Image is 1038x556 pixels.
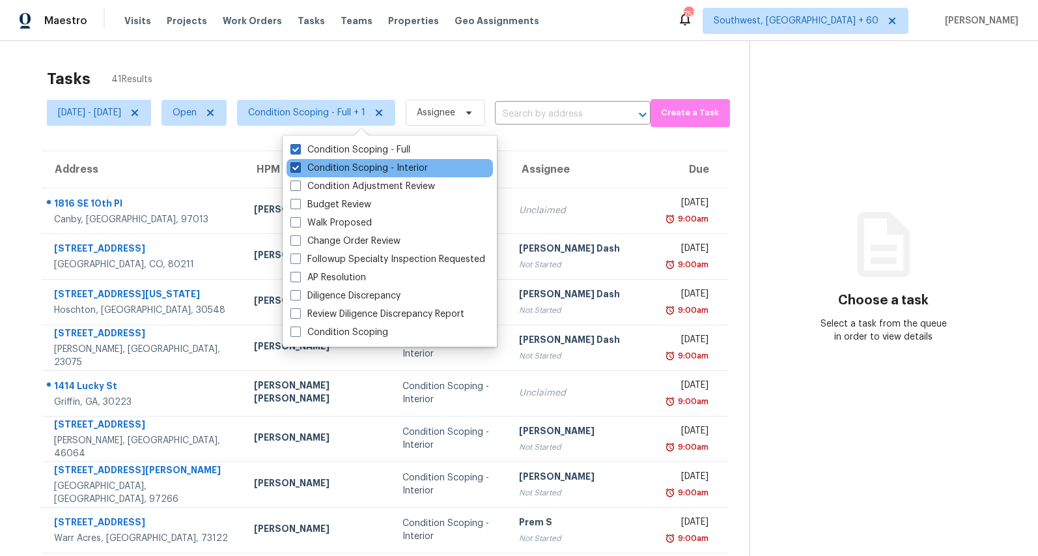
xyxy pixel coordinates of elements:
[254,340,382,356] div: [PERSON_NAME]
[509,151,658,188] th: Assignee
[290,198,371,211] label: Budget Review
[111,73,152,86] span: 41 Results
[634,106,652,124] button: Open
[290,235,400,248] label: Change Order Review
[402,334,498,360] div: Condition Scoping - Interior
[248,106,365,119] span: Condition Scoping - Full + 1
[668,516,708,532] div: [DATE]
[417,106,455,119] span: Assignee
[54,396,233,409] div: Griffin, GA, 30223
[519,287,647,304] div: [PERSON_NAME] Dash
[54,327,233,343] div: [STREET_ADDRESS]
[519,333,647,349] div: [PERSON_NAME] Dash
[657,106,723,121] span: Create a Task
[519,304,647,317] div: Not Started
[42,151,244,188] th: Address
[402,471,498,497] div: Condition Scoping - Interior
[455,14,539,27] span: Geo Assignments
[519,349,647,362] div: Not Started
[223,14,282,27] span: Work Orders
[668,470,708,486] div: [DATE]
[675,395,708,408] div: 9:00am
[54,516,233,532] div: [STREET_ADDRESS]
[54,304,233,317] div: Hoschton, [GEOGRAPHIC_DATA], 30548
[665,349,675,362] img: Overdue Alarm Icon
[665,304,675,317] img: Overdue Alarm Icon
[290,253,485,266] label: Followup Specialty Inspection Requested
[402,380,498,406] div: Condition Scoping - Interior
[254,203,382,219] div: [PERSON_NAME]
[675,532,708,545] div: 9:00am
[675,441,708,454] div: 9:00am
[290,162,428,175] label: Condition Scoping - Interior
[651,99,730,127] button: Create a Task
[54,258,233,271] div: [GEOGRAPHIC_DATA], CO, 80211
[519,424,647,441] div: [PERSON_NAME]
[402,426,498,452] div: Condition Scoping - Interior
[254,431,382,447] div: [PERSON_NAME]
[54,343,233,369] div: [PERSON_NAME], [GEOGRAPHIC_DATA], 23075
[124,14,151,27] span: Visits
[665,212,675,226] img: Overdue Alarm Icon
[54,213,233,226] div: Canby, [GEOGRAPHIC_DATA], 97013
[519,258,647,271] div: Not Started
[44,14,87,27] span: Maestro
[675,304,708,317] div: 9:00am
[519,532,647,545] div: Not Started
[519,516,647,532] div: Prem S
[254,379,382,408] div: [PERSON_NAME] [PERSON_NAME]
[684,8,693,21] div: 753
[54,242,233,258] div: [STREET_ADDRESS]
[244,151,393,188] th: HPM
[675,258,708,271] div: 9:00am
[167,14,207,27] span: Projects
[58,106,121,119] span: [DATE] - [DATE]
[665,441,675,454] img: Overdue Alarm Icon
[675,212,708,226] div: 9:00am
[54,287,233,304] div: [STREET_ADDRESS][US_STATE]
[173,106,197,119] span: Open
[54,463,233,480] div: [STREET_ADDRESS][PERSON_NAME]
[290,180,435,193] label: Condition Adjustment Review
[675,486,708,499] div: 9:00am
[668,424,708,441] div: [DATE]
[298,16,325,25] span: Tasks
[668,287,708,304] div: [DATE]
[665,395,675,408] img: Overdue Alarm Icon
[668,379,708,395] div: [DATE]
[254,294,382,310] div: [PERSON_NAME]
[47,72,91,85] h2: Tasks
[668,333,708,349] div: [DATE]
[838,294,929,307] h3: Choose a task
[54,532,233,545] div: Warr Acres, [GEOGRAPHIC_DATA], 73122
[940,14,1018,27] span: [PERSON_NAME]
[54,434,233,460] div: [PERSON_NAME], [GEOGRAPHIC_DATA], 46064
[254,476,382,493] div: [PERSON_NAME]
[658,151,729,188] th: Due
[665,532,675,545] img: Overdue Alarm Icon
[54,418,233,434] div: [STREET_ADDRESS]
[402,517,498,543] div: Condition Scoping - Interior
[665,258,675,271] img: Overdue Alarm Icon
[254,248,382,265] div: [PERSON_NAME]
[341,14,372,27] span: Teams
[675,349,708,362] div: 9:00am
[665,486,675,499] img: Overdue Alarm Icon
[519,204,647,217] div: Unclaimed
[495,104,614,124] input: Search by address
[54,197,233,213] div: 1816 SE 10th Pl
[290,326,388,339] label: Condition Scoping
[54,379,233,396] div: 1414 Lucky St
[817,317,950,344] div: Select a task from the queue in order to view details
[519,470,647,486] div: [PERSON_NAME]
[290,271,366,284] label: AP Resolution
[714,14,878,27] span: Southwest, [GEOGRAPHIC_DATA] + 60
[519,387,647,400] div: Unclaimed
[254,522,382,538] div: [PERSON_NAME]
[519,441,647,454] div: Not Started
[519,242,647,258] div: [PERSON_NAME] Dash
[54,480,233,506] div: [GEOGRAPHIC_DATA], [GEOGRAPHIC_DATA], 97266
[290,289,400,302] label: Diligence Discrepancy
[290,216,372,229] label: Walk Proposed
[668,196,708,212] div: [DATE]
